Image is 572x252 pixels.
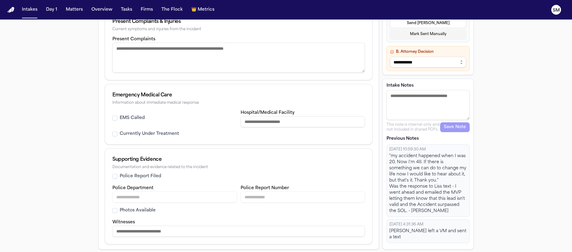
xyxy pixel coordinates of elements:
[390,49,466,54] h4: B. Attorney Decision
[63,4,85,15] button: Matters
[112,27,365,32] div: Current symptoms and injuries from the incident
[19,4,40,15] button: Intakes
[112,165,365,170] div: Documentation and evidence related to the incident
[89,4,115,15] button: Overview
[138,4,155,15] button: Firms
[7,7,15,13] a: Home
[189,4,217,15] button: crownMetrics
[120,207,156,214] label: Photos Available
[120,115,145,121] label: EMS Called
[387,122,440,132] p: This note is internal-only and not included in shared PDFs.
[112,92,365,99] div: Emergency Medical Care
[112,220,135,225] label: Witnesses
[389,153,467,214] div: "my accident happened when I was 20. Now I'm 48. If there is something we can do to change my lif...
[241,116,365,127] input: Hospital or medical facility
[390,29,466,39] button: Mark Sent Manually
[112,186,154,190] label: Police Department
[387,136,470,142] p: Previous Notes
[389,147,467,152] div: [DATE] 10:59:30 AM
[159,4,185,15] button: The Flock
[390,18,466,28] button: Send [PERSON_NAME]
[7,7,15,13] img: Finch Logo
[241,186,289,190] label: Police Report Number
[112,226,365,237] input: Witnesses
[120,173,161,179] label: Police Report Filed
[112,192,237,203] input: Police department
[112,101,365,105] div: Information about immediate medical response
[120,131,179,137] label: Currently Under Treatment
[118,4,135,15] button: Tasks
[241,192,365,203] input: Police report number
[112,43,365,73] textarea: Present complaints
[389,228,467,240] div: [PERSON_NAME] left a VM and sent a text
[112,156,365,163] div: Supporting Evidence
[241,110,295,115] label: Hospital/Medical Facility
[112,18,365,25] div: Present Complaints & Injuries
[387,83,470,89] label: Intake Notes
[389,222,467,227] div: [DATE] 4:31:36 AM
[387,90,470,120] textarea: Intake notes
[112,37,155,41] label: Present Complaints
[44,4,60,15] button: Day 1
